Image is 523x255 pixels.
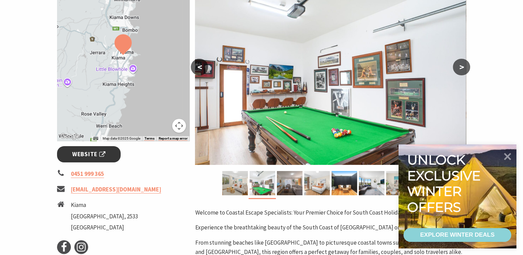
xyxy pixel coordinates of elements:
button: Map camera controls [172,119,186,133]
a: Open this area in Google Maps (opens a new window) [59,132,82,141]
button: > [453,59,470,75]
a: Report a map error [158,136,187,141]
span: Website [72,150,105,159]
div: EXPLORE WINTER DEALS [420,228,494,242]
p: Welcome to Coastal Escape Specialists: Your Premier Choice for South Coast Holiday Accommodation! [195,208,466,217]
button: Keyboard shortcuts [93,136,98,141]
p: Experience the breathtaking beauty of the South Coast of [GEOGRAPHIC_DATA] on your next holiday. [195,223,466,232]
a: [EMAIL_ADDRESS][DOMAIN_NAME] [71,186,161,193]
a: EXPLORE WINTER DEALS [403,228,511,242]
div: Unlock exclusive winter offers [407,152,484,215]
li: [GEOGRAPHIC_DATA], 2533 [71,212,138,221]
a: Website [57,146,121,162]
button: < [191,59,208,75]
li: Kiama [71,200,138,210]
li: [GEOGRAPHIC_DATA] [71,223,138,232]
a: 0451 999 365 [71,170,104,178]
img: Google [59,132,82,141]
a: Terms [144,136,154,141]
span: Map data ©2025 Google [102,136,140,140]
